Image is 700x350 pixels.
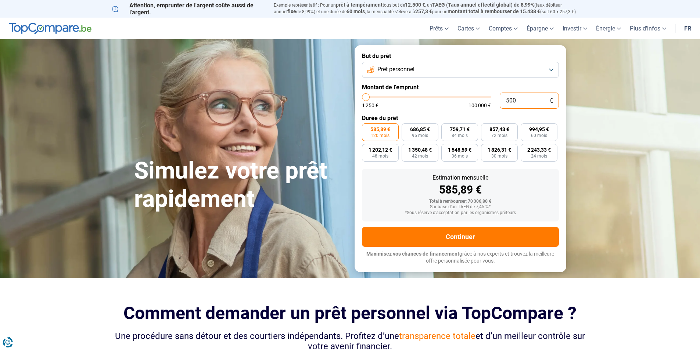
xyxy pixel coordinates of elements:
span: 585,89 € [370,127,390,132]
a: Investir [558,18,592,39]
span: 36 mois [452,154,468,158]
a: Plus d'infos [625,18,671,39]
div: *Sous réserve d'acceptation par les organismes prêteurs [368,210,553,216]
a: Cartes [453,18,484,39]
p: Attention, emprunter de l'argent coûte aussi de l'argent. [112,2,265,16]
a: Épargne [522,18,558,39]
span: 72 mois [491,133,507,138]
a: Prêts [425,18,453,39]
span: prêt à tempérament [336,2,383,8]
span: 759,71 € [450,127,470,132]
div: Estimation mensuelle [368,175,553,181]
div: 585,89 € [368,184,553,195]
span: 60 mois [531,133,547,138]
p: grâce à nos experts et trouvez la meilleure offre personnalisée pour vous. [362,250,559,265]
span: 100 000 € [469,103,491,108]
span: € [550,98,553,104]
button: Continuer [362,227,559,247]
span: Maximisez vos chances de financement [366,251,459,257]
span: 2 243,33 € [527,147,551,152]
h2: Comment demander un prêt personnel via TopCompare ? [112,303,588,323]
button: Prêt personnel [362,62,559,78]
span: transparence totale [399,331,475,341]
label: But du prêt [362,53,559,59]
span: 1 250 € [362,103,378,108]
span: 30 mois [491,154,507,158]
span: 48 mois [372,154,388,158]
span: fixe [287,8,296,14]
span: 1 350,48 € [408,147,432,152]
h1: Simulez votre prêt rapidement [134,157,346,213]
span: 994,95 € [529,127,549,132]
img: TopCompare [9,23,91,35]
span: 1 826,31 € [488,147,511,152]
p: Exemple représentatif : Pour un tous but de , un (taux débiteur annuel de 8,99%) et une durée de ... [274,2,588,15]
span: montant total à rembourser de 15.438 € [448,8,540,14]
a: fr [680,18,696,39]
a: Comptes [484,18,522,39]
span: TAEG (Taux annuel effectif global) de 8,99% [432,2,534,8]
label: Durée du prêt [362,115,559,122]
span: 12.500 € [405,2,425,8]
span: 42 mois [412,154,428,158]
label: Montant de l'emprunt [362,84,559,91]
span: 84 mois [452,133,468,138]
span: 120 mois [371,133,390,138]
span: 686,85 € [410,127,430,132]
div: Sur base d'un TAEG de 7,45 %* [368,205,553,210]
span: 60 mois [347,8,365,14]
span: 1 548,59 € [448,147,471,152]
span: 96 mois [412,133,428,138]
span: 24 mois [531,154,547,158]
div: Total à rembourser: 70 306,80 € [368,199,553,204]
span: Prêt personnel [377,65,414,73]
span: 257,3 € [415,8,432,14]
span: 1 202,12 € [369,147,392,152]
a: Énergie [592,18,625,39]
span: 857,43 € [489,127,509,132]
